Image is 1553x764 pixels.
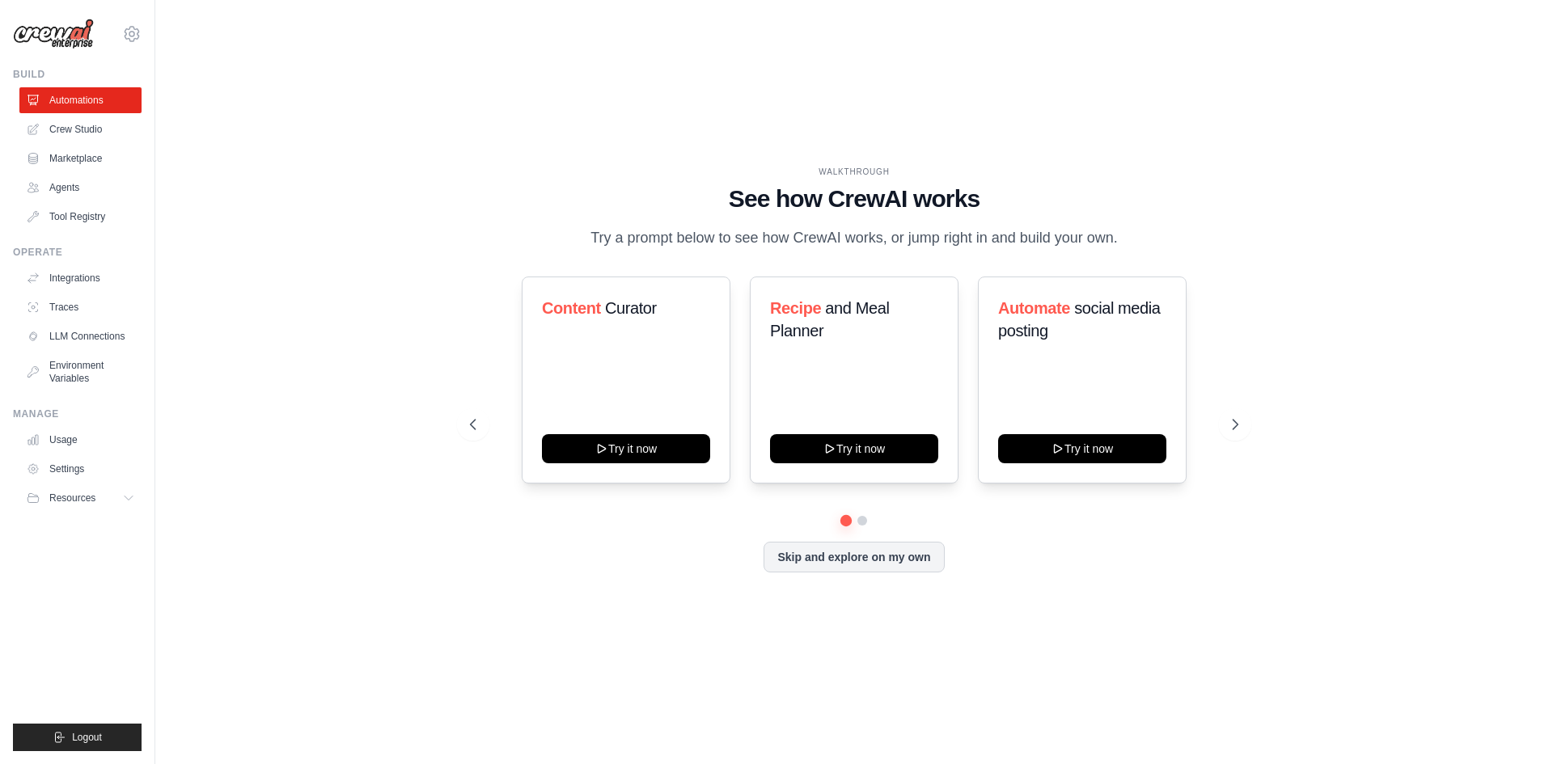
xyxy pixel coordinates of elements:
button: Resources [19,485,142,511]
a: Tool Registry [19,204,142,230]
h1: See how CrewAI works [470,184,1238,213]
a: Marketplace [19,146,142,171]
button: Logout [13,724,142,751]
span: Automate [998,299,1070,317]
span: social media posting [998,299,1161,340]
span: Recipe [770,299,821,317]
a: Crew Studio [19,116,142,142]
a: Integrations [19,265,142,291]
div: Manage [13,407,142,420]
p: Try a prompt below to see how CrewAI works, or jump right in and build your own. [582,226,1126,250]
span: and Meal Planner [770,299,889,340]
div: Operate [13,246,142,259]
div: WALKTHROUGH [470,166,1238,178]
span: Curator [605,299,657,317]
button: Try it now [770,434,938,463]
img: Logo [13,19,94,49]
div: Build [13,68,142,81]
a: Settings [19,456,142,482]
a: Traces [19,294,142,320]
a: LLM Connections [19,323,142,349]
button: Try it now [542,434,710,463]
a: Usage [19,427,142,453]
a: Agents [19,175,142,200]
span: Logout [72,731,102,744]
span: Resources [49,492,95,504]
button: Try it now [998,434,1166,463]
span: Content [542,299,601,317]
button: Skip and explore on my own [764,542,944,572]
a: Environment Variables [19,352,142,391]
a: Automations [19,87,142,113]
